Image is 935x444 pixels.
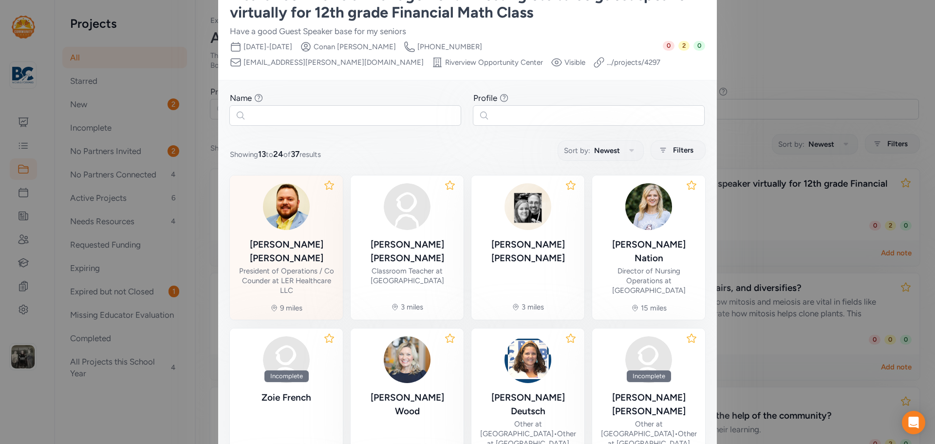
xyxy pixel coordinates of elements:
[600,391,697,418] div: [PERSON_NAME] [PERSON_NAME]
[273,149,283,159] span: 24
[473,92,497,104] div: Profile
[401,302,423,312] div: 3 miles
[238,266,335,295] div: President of Operations / Co Counder at LER Healthcare LLC
[258,149,266,159] span: 13
[625,183,672,230] img: oQjpI43sRaCmL27Nlc2N
[384,183,430,230] img: avatar38fbb18c.svg
[280,303,302,313] div: 9 miles
[673,144,693,156] span: Filters
[594,145,620,156] span: Newest
[358,266,456,286] div: Classroom Teacher at [GEOGRAPHIC_DATA]
[600,238,697,265] div: [PERSON_NAME] Nation
[663,41,674,51] span: 0
[625,336,672,383] img: avatar38fbb18c.svg
[445,58,543,67] span: Riverview Opportunity Center
[627,370,671,382] div: Incomplete
[291,149,299,159] span: 37
[230,148,321,160] span: Showing to of results
[262,391,311,405] div: Zoie French
[314,42,396,52] span: Conan [PERSON_NAME]
[230,25,705,37] div: Have a good Guest Speaker base for my seniors
[243,42,292,52] span: [DATE] - [DATE]
[243,58,424,67] span: [EMAIL_ADDRESS][PERSON_NAME][DOMAIN_NAME]
[641,303,667,313] div: 15 miles
[479,391,577,418] div: [PERSON_NAME] Deutsch
[358,238,456,265] div: [PERSON_NAME] [PERSON_NAME]
[384,336,430,383] img: 8krCRmkTCex6UBcgrCfA
[230,92,252,104] div: Name
[505,336,551,383] img: FsOKfAHQf662n4RXAKVA
[358,391,456,418] div: [PERSON_NAME] Wood
[522,302,544,312] div: 3 miles
[264,370,309,382] div: Incomplete
[693,41,705,51] span: 0
[263,336,310,383] img: avatar38fbb18c.svg
[600,266,697,295] div: Director of Nursing Operations at [GEOGRAPHIC_DATA]
[674,429,678,438] span: •
[417,42,482,52] span: [PHONE_NUMBER]
[564,145,590,156] span: Sort by:
[238,238,335,265] div: [PERSON_NAME] [PERSON_NAME]
[564,58,585,67] span: Visible
[558,140,644,161] button: Sort by:Newest
[554,429,557,438] span: •
[902,411,925,434] div: Open Intercom Messenger
[479,238,577,265] div: [PERSON_NAME] [PERSON_NAME]
[678,41,690,51] span: 2
[607,58,660,67] a: .../projects/4297
[263,183,310,230] img: yWdHp9gfS52xdwT91FZP
[505,183,551,230] img: B74g0GanQmhlA7HsqoyE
